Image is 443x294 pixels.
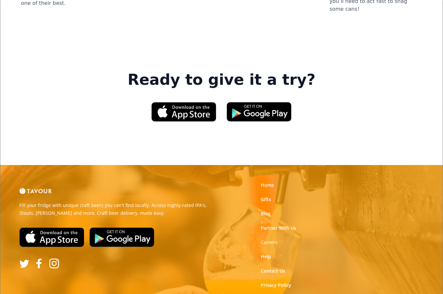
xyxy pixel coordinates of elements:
a: Careers [261,239,278,246]
a: Blog [261,211,270,217]
p: Fill your fridge with unique craft beers you can't find locally. Access highly-rated IPA's, Stout... [19,201,217,217]
a: Help [261,253,271,260]
a: Home [261,182,274,188]
strong: Ready to give it a try? [127,71,315,89]
a: Privacy Policy [261,282,291,288]
a: Partner With Us [261,225,296,231]
a: Gifts [261,196,271,203]
a: Contact Us [261,268,285,274]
